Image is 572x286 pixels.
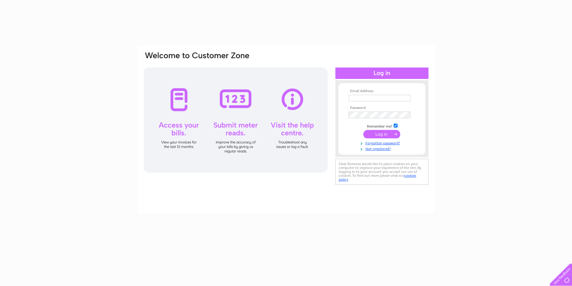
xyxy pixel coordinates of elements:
[347,123,417,129] td: Remember me?
[347,89,417,93] th: Email Address:
[335,159,428,185] div: Clear Business would like to place cookies on your computer to improve your experience of the sit...
[363,130,400,138] input: Submit
[347,106,417,110] th: Password:
[349,146,417,151] a: Not registered?
[339,173,416,182] a: cookies policy
[349,140,417,146] a: Forgotten password?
